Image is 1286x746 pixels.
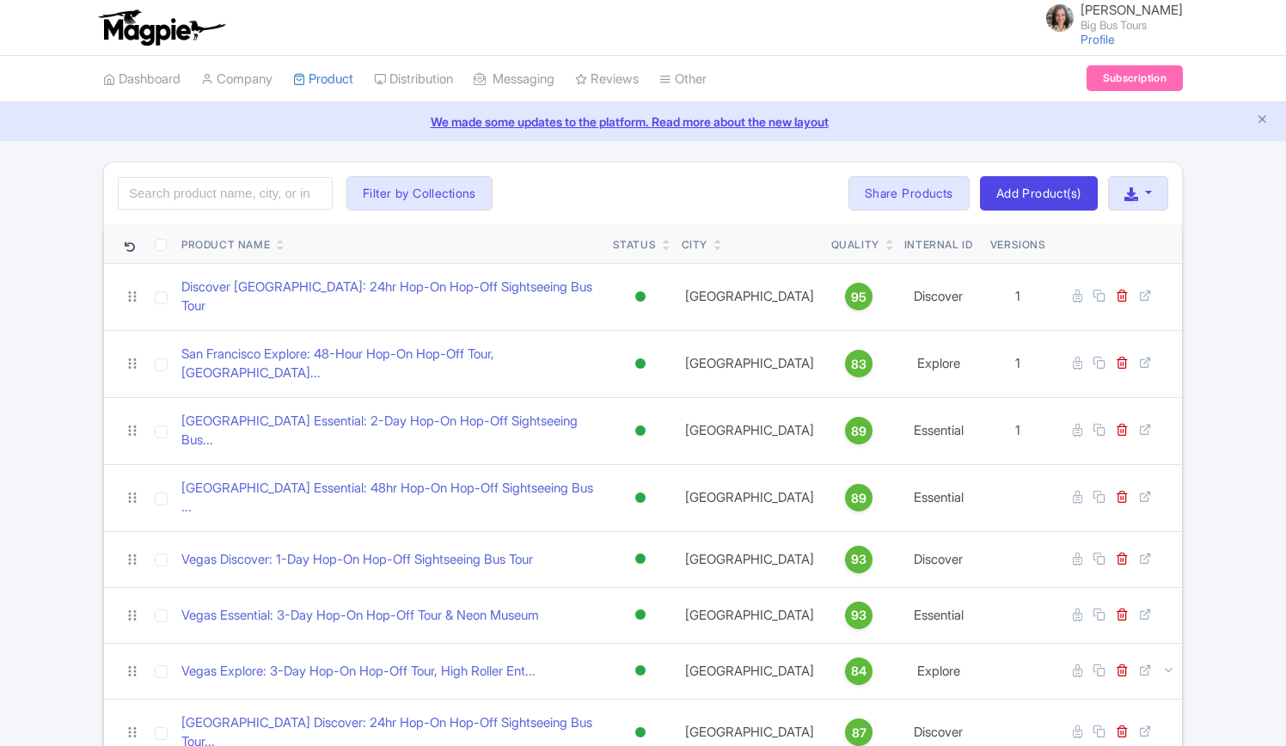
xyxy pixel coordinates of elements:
[632,547,649,572] div: Active
[293,56,353,103] a: Product
[831,657,887,685] a: 84
[894,587,983,643] td: Essential
[831,718,887,746] a: 87
[831,484,887,511] a: 89
[632,602,649,627] div: Active
[181,345,599,383] a: San Francisco Explore: 48-Hour Hop-On Hop-Off Tour, [GEOGRAPHIC_DATA]...
[894,464,983,531] td: Essential
[1015,422,1020,438] span: 1
[181,412,599,450] a: [GEOGRAPHIC_DATA] Essential: 2-Day Hop-On Hop-Off Sightseeing Bus...
[1081,20,1183,31] small: Big Bus Tours
[632,658,649,683] div: Active
[851,288,867,307] span: 95
[852,724,867,743] span: 87
[675,531,824,587] td: [GEOGRAPHIC_DATA]
[201,56,273,103] a: Company
[181,278,599,316] a: Discover [GEOGRAPHIC_DATA]: 24hr Hop-On Hop-Off Sightseeing Bus Tour
[1087,65,1183,91] a: Subscription
[1036,3,1183,31] a: [PERSON_NAME] Big Bus Tours
[1015,355,1020,371] span: 1
[474,56,554,103] a: Messaging
[831,350,887,377] a: 83
[181,606,539,626] a: Vegas Essential: 3-Day Hop-On Hop-Off Tour & Neon Museum
[346,176,493,211] button: Filter by Collections
[851,422,867,441] span: 89
[675,397,824,464] td: [GEOGRAPHIC_DATA]
[659,56,707,103] a: Other
[1256,111,1269,131] button: Close announcement
[374,56,453,103] a: Distribution
[894,643,983,699] td: Explore
[675,643,824,699] td: [GEOGRAPHIC_DATA]
[831,417,887,444] a: 89
[1046,4,1074,32] img: jfp7o2nd6rbrsspqilhl.jpg
[983,224,1053,264] th: Versions
[10,113,1276,131] a: We made some updates to the platform. Read more about the new layout
[831,546,887,573] a: 93
[831,237,879,253] div: Quality
[894,224,983,264] th: Internal ID
[632,419,649,443] div: Active
[682,237,707,253] div: City
[181,550,533,570] a: Vegas Discover: 1-Day Hop-On Hop-Off Sightseeing Bus Tour
[894,531,983,587] td: Discover
[632,720,649,745] div: Active
[1081,2,1183,18] span: [PERSON_NAME]
[613,237,657,253] div: Status
[848,176,970,211] a: Share Products
[894,397,983,464] td: Essential
[851,550,867,569] span: 93
[980,176,1098,211] a: Add Product(s)
[1015,288,1020,304] span: 1
[675,587,824,643] td: [GEOGRAPHIC_DATA]
[632,352,649,376] div: Active
[894,330,983,397] td: Explore
[95,9,228,46] img: logo-ab69f6fb50320c5b225c76a69d11143b.png
[575,56,639,103] a: Reviews
[851,489,867,508] span: 89
[181,662,536,682] a: Vegas Explore: 3-Day Hop-On Hop-Off Tour, High Roller Ent...
[675,464,824,531] td: [GEOGRAPHIC_DATA]
[894,263,983,330] td: Discover
[632,284,649,309] div: Active
[831,283,887,310] a: 95
[831,602,887,629] a: 93
[675,330,824,397] td: [GEOGRAPHIC_DATA]
[632,486,649,511] div: Active
[1081,32,1115,46] a: Profile
[181,479,599,517] a: [GEOGRAPHIC_DATA] Essential: 48hr Hop-On Hop-Off Sightseeing Bus ...
[851,662,867,681] span: 84
[675,263,824,330] td: [GEOGRAPHIC_DATA]
[103,56,181,103] a: Dashboard
[851,606,867,625] span: 93
[181,237,270,253] div: Product Name
[118,177,333,210] input: Search product name, city, or interal id
[851,355,867,374] span: 83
